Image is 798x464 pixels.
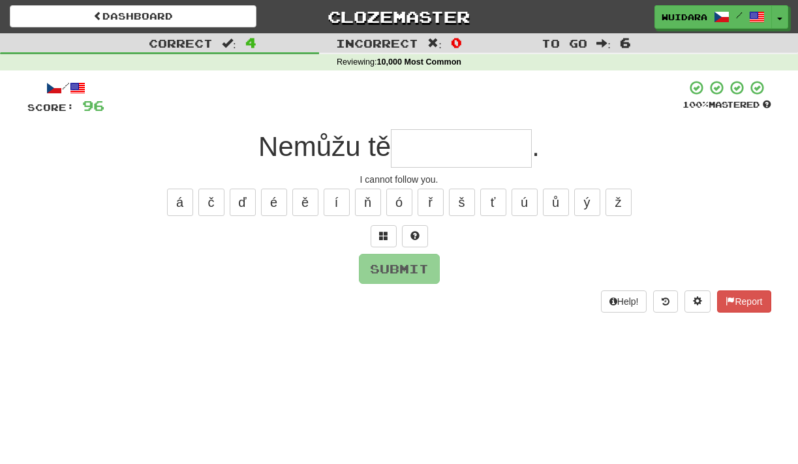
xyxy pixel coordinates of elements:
[230,189,256,216] button: ď
[418,189,444,216] button: ř
[427,38,442,49] span: :
[683,99,709,110] span: 100 %
[596,38,611,49] span: :
[512,189,538,216] button: ú
[386,189,412,216] button: ó
[451,35,462,50] span: 0
[543,189,569,216] button: ů
[371,225,397,247] button: Switch sentence to multiple choice alt+p
[601,290,647,313] button: Help!
[717,290,771,313] button: Report
[258,131,391,162] span: Nemůžu tě
[167,189,193,216] button: á
[359,254,440,284] button: Submit
[292,189,318,216] button: ě
[402,225,428,247] button: Single letter hint - you only get 1 per sentence and score half the points! alt+h
[480,189,506,216] button: ť
[355,189,381,216] button: ň
[261,189,287,216] button: é
[606,189,632,216] button: ž
[620,35,631,50] span: 6
[653,290,678,313] button: Round history (alt+y)
[245,35,256,50] span: 4
[532,131,540,162] span: .
[27,80,104,96] div: /
[542,37,587,50] span: To go
[324,189,350,216] button: í
[27,102,74,113] span: Score:
[654,5,772,29] a: Wuidara /
[27,173,771,186] div: I cannot follow you.
[574,189,600,216] button: ý
[82,97,104,114] span: 96
[198,189,224,216] button: č
[662,11,707,23] span: Wuidara
[736,10,743,20] span: /
[222,38,236,49] span: :
[336,37,418,50] span: Incorrect
[149,37,213,50] span: Correct
[683,99,771,111] div: Mastered
[449,189,475,216] button: š
[10,5,256,27] a: Dashboard
[276,5,523,28] a: Clozemaster
[377,57,461,67] strong: 10,000 Most Common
